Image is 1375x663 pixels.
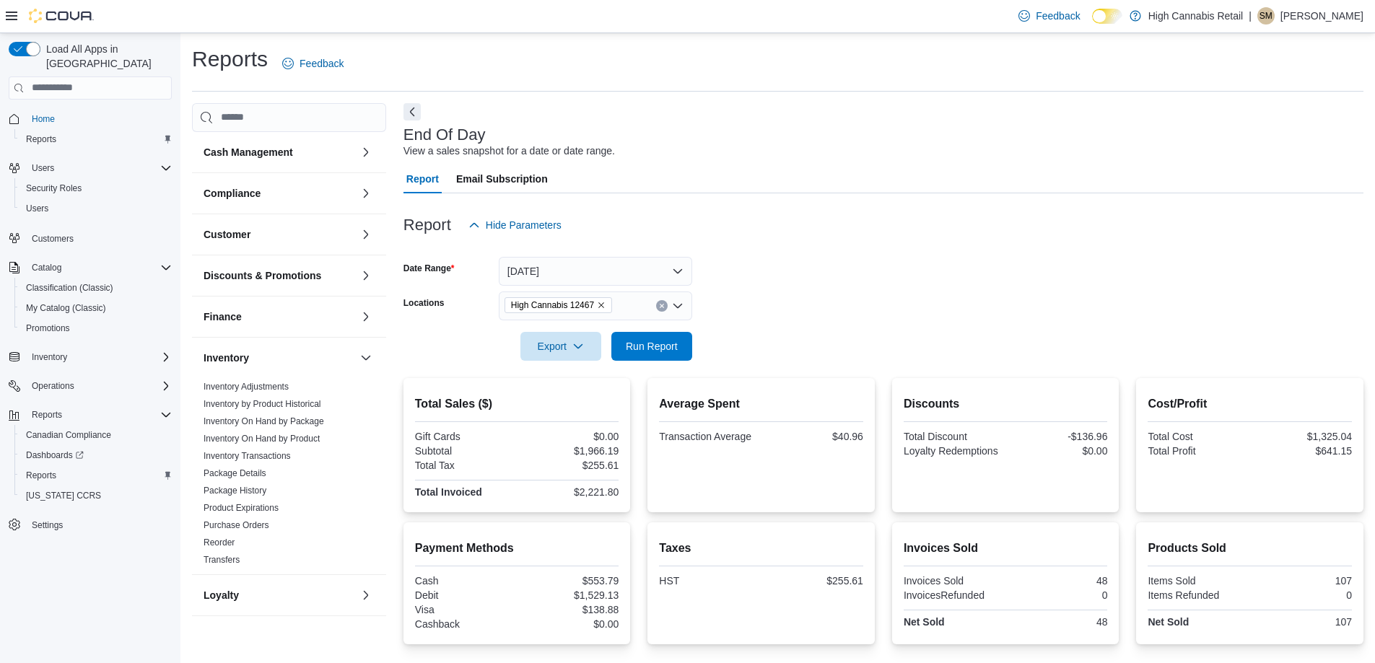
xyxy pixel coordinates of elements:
[659,575,758,587] div: HST
[357,308,375,325] button: Finance
[14,278,178,298] button: Classification (Classic)
[26,230,79,247] a: Customers
[20,299,112,317] a: My Catalog (Classic)
[26,470,56,481] span: Reports
[32,380,74,392] span: Operations
[357,587,375,604] button: Loyalty
[529,332,593,361] span: Export
[505,297,612,313] span: High Cannabis 12467
[904,395,1108,413] h2: Discounts
[415,618,514,630] div: Cashback
[520,589,619,601] div: $1,529.13
[14,425,178,445] button: Canadian Compliance
[20,320,172,337] span: Promotions
[597,301,606,309] button: Remove High Cannabis 12467 from selection in this group
[656,300,668,312] button: Clear input
[14,486,178,506] button: [US_STATE] CCRS
[904,575,1003,587] div: Invoices Sold
[403,216,451,234] h3: Report
[20,299,172,317] span: My Catalog (Classic)
[463,211,567,240] button: Hide Parameters
[26,259,172,276] span: Catalog
[14,445,178,465] a: Dashboards
[204,416,324,426] a: Inventory On Hand by Package
[26,203,48,214] span: Users
[520,486,619,498] div: $2,221.80
[14,198,178,219] button: Users
[406,164,439,193] span: Report
[520,604,619,615] div: $138.88
[20,200,172,217] span: Users
[1008,589,1107,601] div: 0
[26,449,84,461] span: Dashboards
[32,519,63,531] span: Settings
[415,431,514,442] div: Gift Cards
[20,447,90,464] a: Dashboards
[204,381,289,392] span: Inventory Adjustments
[204,227,354,242] button: Customer
[520,332,601,361] button: Export
[204,351,354,365] button: Inventory
[20,467,62,484] a: Reports
[192,45,268,74] h1: Reports
[659,395,863,413] h2: Average Spent
[20,447,172,464] span: Dashboards
[20,180,172,197] span: Security Roles
[20,487,107,504] a: [US_STATE] CCRS
[659,431,758,442] div: Transaction Average
[204,629,354,644] button: OCM
[300,56,344,71] span: Feedback
[26,406,172,423] span: Reports
[3,108,178,129] button: Home
[672,300,684,312] button: Open list of options
[40,42,172,71] span: Load All Apps in [GEOGRAPHIC_DATA]
[204,485,266,496] span: Package History
[204,537,235,548] a: Reorder
[26,517,69,534] a: Settings
[3,514,178,535] button: Settings
[415,395,619,413] h2: Total Sales ($)
[357,144,375,161] button: Cash Management
[3,158,178,178] button: Users
[3,405,178,425] button: Reports
[1148,7,1244,25] p: High Cannabis Retail
[764,575,863,587] div: $255.61
[29,9,94,23] img: Cova
[26,159,60,177] button: Users
[1148,575,1247,587] div: Items Sold
[32,409,62,421] span: Reports
[626,339,678,354] span: Run Report
[1249,7,1252,25] p: |
[403,126,486,144] h3: End Of Day
[26,348,172,366] span: Inventory
[20,131,62,148] a: Reports
[204,503,279,513] a: Product Expirations
[32,351,67,363] span: Inventory
[204,555,240,565] a: Transfers
[20,180,87,197] a: Security Roles
[904,540,1108,557] h2: Invoices Sold
[1008,445,1107,457] div: $0.00
[20,487,172,504] span: Washington CCRS
[403,103,421,120] button: Next
[14,298,178,318] button: My Catalog (Classic)
[26,377,80,395] button: Operations
[520,445,619,457] div: $1,966.19
[511,298,594,312] span: High Cannabis 12467
[204,186,261,201] h3: Compliance
[357,226,375,243] button: Customer
[204,434,320,444] a: Inventory On Hand by Product
[204,227,250,242] h3: Customer
[204,520,269,530] a: Purchase Orders
[1253,575,1352,587] div: 107
[1092,9,1122,24] input: Dark Mode
[415,540,619,557] h2: Payment Methods
[3,227,178,248] button: Customers
[20,279,172,297] span: Classification (Classic)
[1148,431,1247,442] div: Total Cost
[1148,445,1247,457] div: Total Profit
[1260,7,1273,25] span: SM
[3,347,178,367] button: Inventory
[204,554,240,566] span: Transfers
[14,129,178,149] button: Reports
